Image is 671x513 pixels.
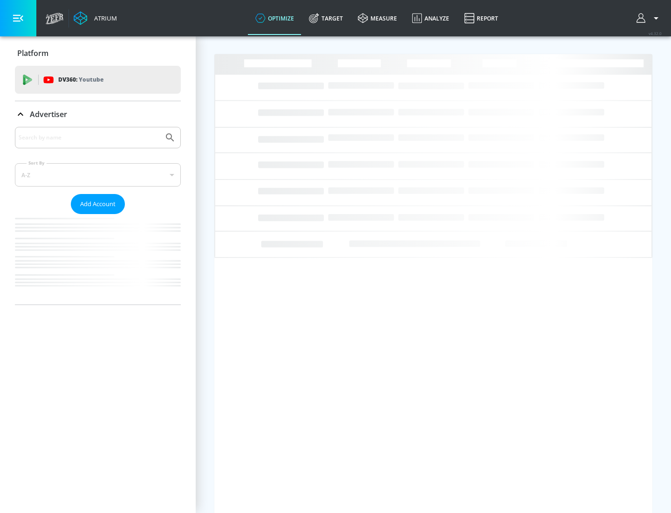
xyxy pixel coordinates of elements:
div: Atrium [90,14,117,22]
div: Advertiser [15,127,181,305]
a: Analyze [404,1,457,35]
span: Add Account [80,199,116,209]
a: optimize [248,1,301,35]
p: DV360: [58,75,103,85]
input: Search by name [19,132,160,144]
div: Advertiser [15,101,181,127]
a: measure [350,1,404,35]
div: Platform [15,40,181,66]
p: Youtube [79,75,103,84]
nav: list of Advertiser [15,214,181,305]
a: Report [457,1,506,35]
button: Add Account [71,194,125,214]
div: DV360: Youtube [15,66,181,94]
a: Atrium [74,11,117,25]
label: Sort By [27,160,47,166]
p: Advertiser [30,109,67,119]
p: Platform [17,48,48,58]
div: A-Z [15,163,181,187]
span: v 4.32.0 [649,31,662,36]
a: Target [301,1,350,35]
